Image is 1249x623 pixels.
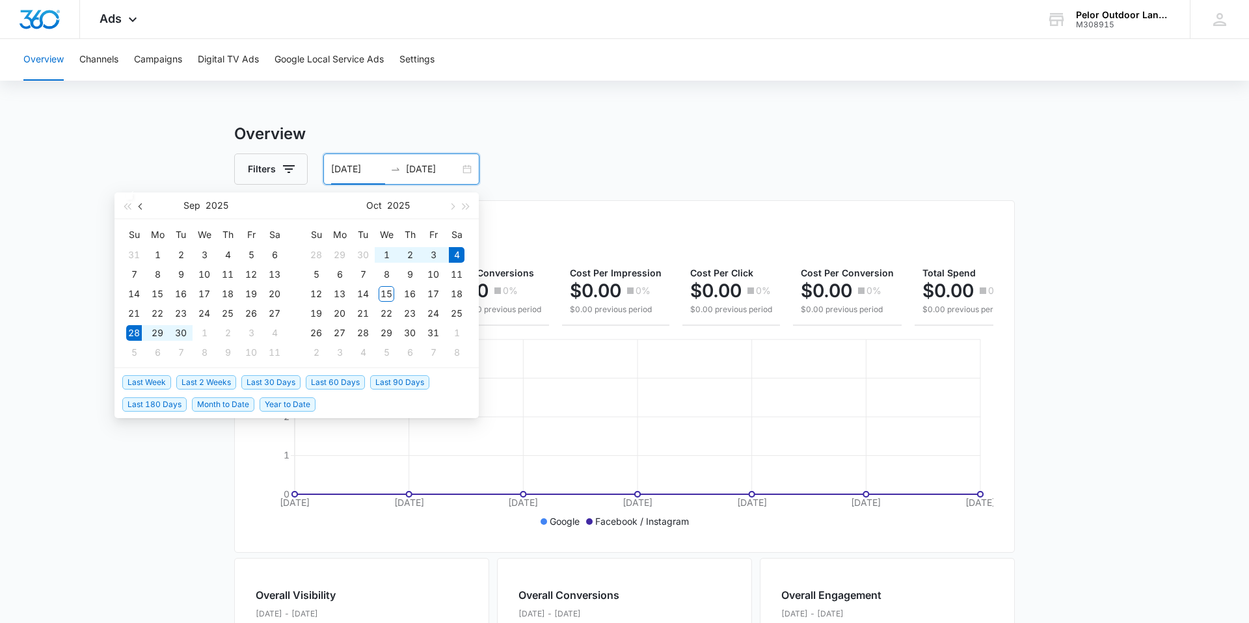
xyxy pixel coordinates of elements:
div: 15 [150,286,165,302]
td: 2025-11-02 [304,343,328,362]
div: 7 [173,345,189,360]
td: 2025-09-17 [193,284,216,304]
div: 28 [126,325,142,341]
div: 3 [243,325,259,341]
th: We [375,224,398,245]
div: 8 [196,345,212,360]
td: 2025-10-05 [122,343,146,362]
p: 0% [503,286,518,295]
p: $0.00 [690,280,742,301]
span: swap-right [390,164,401,174]
div: 28 [308,247,324,263]
span: to [390,164,401,174]
div: 2 [308,345,324,360]
div: 7 [126,267,142,282]
div: 26 [308,325,324,341]
div: 27 [332,325,347,341]
button: Channels [79,39,118,81]
div: 16 [402,286,418,302]
td: 2025-09-28 [304,245,328,265]
div: 27 [267,306,282,321]
h2: Overall Visibility [256,587,336,603]
div: 5 [308,267,324,282]
input: Start date [331,162,385,176]
div: 5 [243,247,259,263]
td: 2025-10-09 [398,265,422,284]
div: 18 [449,286,464,302]
div: 21 [126,306,142,321]
div: 1 [379,247,394,263]
td: 2025-10-04 [263,323,286,343]
tspan: [DATE] [280,497,310,508]
th: Mo [328,224,351,245]
td: 2025-10-08 [375,265,398,284]
p: $0.00 previous period [801,304,894,315]
p: $0.00 previous period [690,304,772,315]
div: 13 [332,286,347,302]
button: Settings [399,39,435,81]
td: 2025-11-03 [328,343,351,362]
td: 2025-10-26 [304,323,328,343]
div: 2 [402,247,418,263]
div: 1 [449,325,464,341]
td: 2025-09-20 [263,284,286,304]
td: 2025-09-10 [193,265,216,284]
td: 2025-09-02 [169,245,193,265]
div: 10 [196,267,212,282]
div: account id [1076,20,1171,29]
div: 28 [355,325,371,341]
div: 29 [150,325,165,341]
p: $0.00 previous period [922,304,1004,315]
td: 2025-09-14 [122,284,146,304]
td: 2025-09-28 [122,323,146,343]
div: 14 [355,286,371,302]
p: 0 previous period [477,304,541,315]
th: Fr [422,224,445,245]
div: 4 [449,247,464,263]
div: 29 [379,325,394,341]
td: 2025-10-16 [398,284,422,304]
div: 3 [425,247,441,263]
td: 2025-10-14 [351,284,375,304]
td: 2025-09-24 [193,304,216,323]
tspan: [DATE] [394,497,424,508]
td: 2025-10-21 [351,304,375,323]
th: We [193,224,216,245]
td: 2025-09-07 [122,265,146,284]
td: 2025-10-10 [239,343,263,362]
td: 2025-10-07 [169,343,193,362]
td: 2025-11-04 [351,343,375,362]
div: 9 [220,345,235,360]
td: 2025-10-11 [445,265,468,284]
td: 2025-09-11 [216,265,239,284]
div: 7 [425,345,441,360]
td: 2025-09-01 [146,245,169,265]
td: 2025-09-03 [193,245,216,265]
th: Tu [351,224,375,245]
span: Last 90 Days [370,375,429,390]
td: 2025-09-16 [169,284,193,304]
span: Last Week [122,375,171,390]
span: Total Spend [922,267,976,278]
td: 2025-10-06 [146,343,169,362]
p: Facebook / Instagram [595,514,689,528]
div: account name [1076,10,1171,20]
div: 23 [402,306,418,321]
button: Campaigns [134,39,182,81]
td: 2025-11-01 [445,323,468,343]
div: 26 [243,306,259,321]
h2: Overall Conversions [518,587,619,603]
div: 4 [267,325,282,341]
div: 25 [220,306,235,321]
div: 10 [243,345,259,360]
td: 2025-09-27 [263,304,286,323]
p: [DATE] - [DATE] [781,608,881,620]
div: 19 [243,286,259,302]
div: 8 [150,267,165,282]
p: Google [550,514,580,528]
td: 2025-10-10 [422,265,445,284]
div: 22 [379,306,394,321]
td: 2025-10-31 [422,323,445,343]
p: $0.00 [570,280,621,301]
button: 2025 [387,192,410,219]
